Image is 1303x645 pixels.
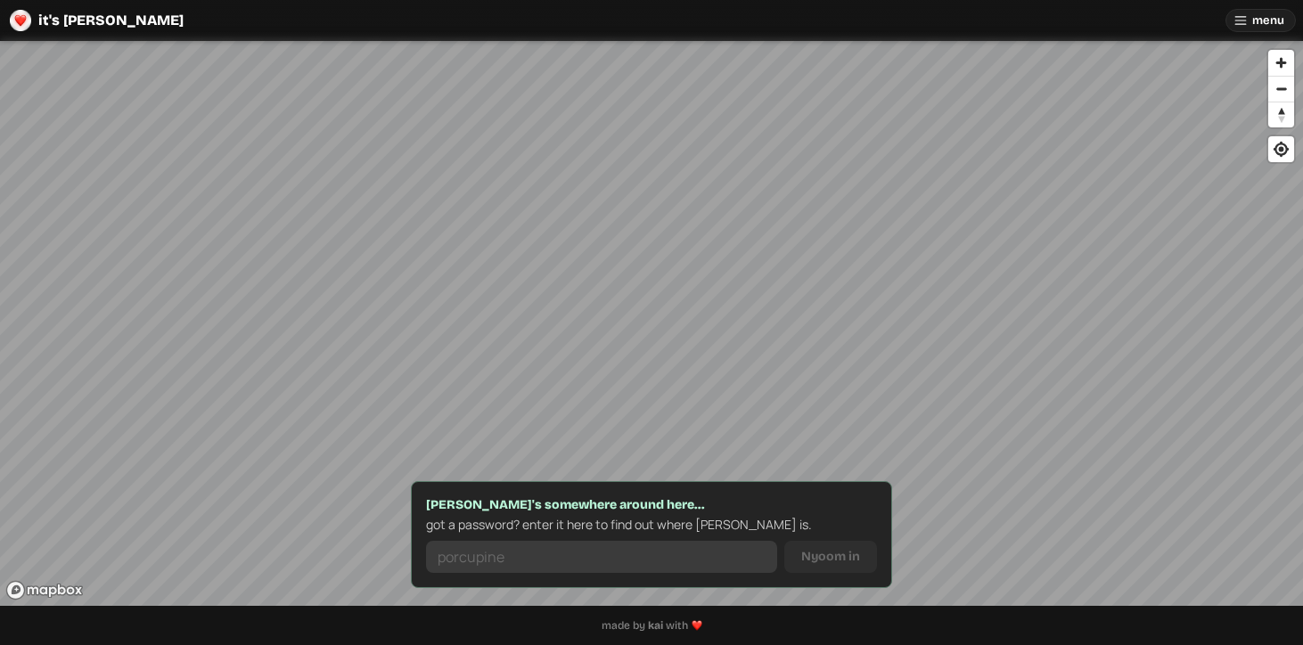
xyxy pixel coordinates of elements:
[5,580,84,600] a: Mapbox logo
[801,542,860,572] span: Nyoom in
[1268,102,1294,127] span: Reset bearing to north
[1268,77,1294,102] span: Zoom out
[1268,136,1294,162] button: Find my location
[1268,76,1294,102] button: Zoom out
[7,7,193,34] a: it's [PERSON_NAME]
[602,618,688,633] p: made by with
[1252,10,1284,31] span: menu
[426,516,877,534] p: got a password? enter it here to find out where [PERSON_NAME] is.
[426,496,877,514] span: [PERSON_NAME]'s somewhere around here...
[648,619,663,632] span: kai
[426,541,777,573] input: porcupine
[38,13,184,28] span: it's [PERSON_NAME]
[1268,50,1294,76] button: Zoom in
[692,620,702,631] img: heart-Vk2gzXXe.png
[1268,102,1294,127] button: Reset bearing to north
[10,10,31,31] img: logo-circle-Chuufevo.png
[784,541,877,573] button: Nyoom in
